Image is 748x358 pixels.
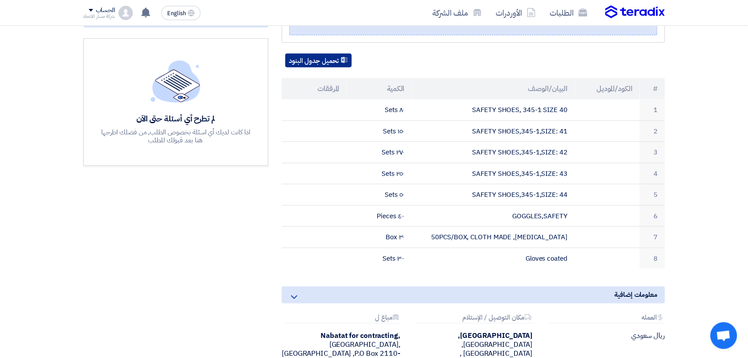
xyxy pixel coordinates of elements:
[347,163,412,184] td: ٢٥٠ Sets
[640,248,665,269] td: 8
[640,78,665,100] th: #
[412,248,575,269] td: Gloves coated
[605,5,665,19] img: Teradix logo
[161,6,201,20] button: English
[640,205,665,227] td: 6
[347,227,412,248] td: ٣٠ Box
[412,163,575,184] td: SAFETY SHOES,345-1,SIZE: 43
[321,331,401,341] b: Nabatat for contracting,
[282,78,347,100] th: المرفقات
[412,205,575,227] td: GOGGLES,SAFETY
[347,205,412,227] td: ٤٠٠ Pieces
[640,142,665,163] td: 3
[543,2,595,23] a: الطلبات
[412,227,575,248] td: [MEDICAL_DATA], 50PCS/BOX, CLOTH MADE
[412,100,575,121] td: SAFETY SHOES, 345-1 SIZE 40
[347,78,412,100] th: الكمية
[347,184,412,206] td: ٥٠ Sets
[285,54,352,68] button: تحميل جدول البنود
[640,227,665,248] td: 7
[640,184,665,206] td: 5
[412,142,575,163] td: SAFETY SHOES,345-1,SIZE: 42
[412,184,575,206] td: SAFETY SHOES,345-1,SIZE: 44
[96,7,115,14] div: الحساب
[546,332,665,341] div: ريال سعودي
[575,78,640,100] th: الكود/الموديل
[167,10,186,17] span: English
[347,121,412,142] td: ١٥٠ Sets
[458,331,533,341] b: [GEOGRAPHIC_DATA],
[550,314,665,324] div: العمله
[347,100,412,121] td: ٨٠ Sets
[412,121,575,142] td: SAFETY SHOES,345-1,SIZE: 41
[640,121,665,142] td: 2
[417,314,533,324] div: مكان التوصيل / الإستلام
[285,314,401,324] div: مباع ل
[711,322,737,349] div: دردشة مفتوحة
[640,163,665,184] td: 4
[119,6,133,20] img: profile_test.png
[347,142,412,163] td: ٢٧٠ Sets
[489,2,543,23] a: الأوردرات
[426,2,489,23] a: ملف الشركة
[83,14,115,19] div: شركة مسار الاتحاد
[412,78,575,100] th: البيان/الوصف
[100,113,251,124] div: لم تطرح أي أسئلة حتى الآن
[615,290,658,300] span: معلومات إضافية
[100,128,251,144] div: اذا كانت لديك أي اسئلة بخصوص الطلب, من فضلك اطرحها هنا بعد قبولك للطلب
[347,248,412,269] td: ٣٠٠ Sets
[151,60,201,102] img: empty_state_list.svg
[640,100,665,121] td: 1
